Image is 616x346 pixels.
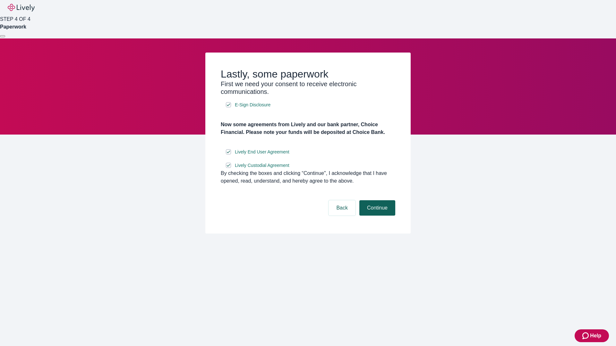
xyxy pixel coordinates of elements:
button: Continue [359,200,395,216]
h4: Now some agreements from Lively and our bank partner, Choice Financial. Please note your funds wi... [221,121,395,136]
svg: Zendesk support icon [582,332,590,340]
h3: First we need your consent to receive electronic communications. [221,80,395,95]
span: Lively Custodial Agreement [235,162,289,169]
span: Lively End User Agreement [235,149,289,155]
a: e-sign disclosure document [234,148,291,156]
span: E-Sign Disclosure [235,102,270,108]
h2: Lastly, some paperwork [221,68,395,80]
img: Lively [8,4,35,12]
button: Back [329,200,355,216]
span: Help [590,332,601,340]
a: e-sign disclosure document [234,161,291,169]
div: By checking the boxes and clicking “Continue", I acknowledge that I have opened, read, understand... [221,169,395,185]
button: Zendesk support iconHelp [575,329,609,342]
a: e-sign disclosure document [234,101,272,109]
